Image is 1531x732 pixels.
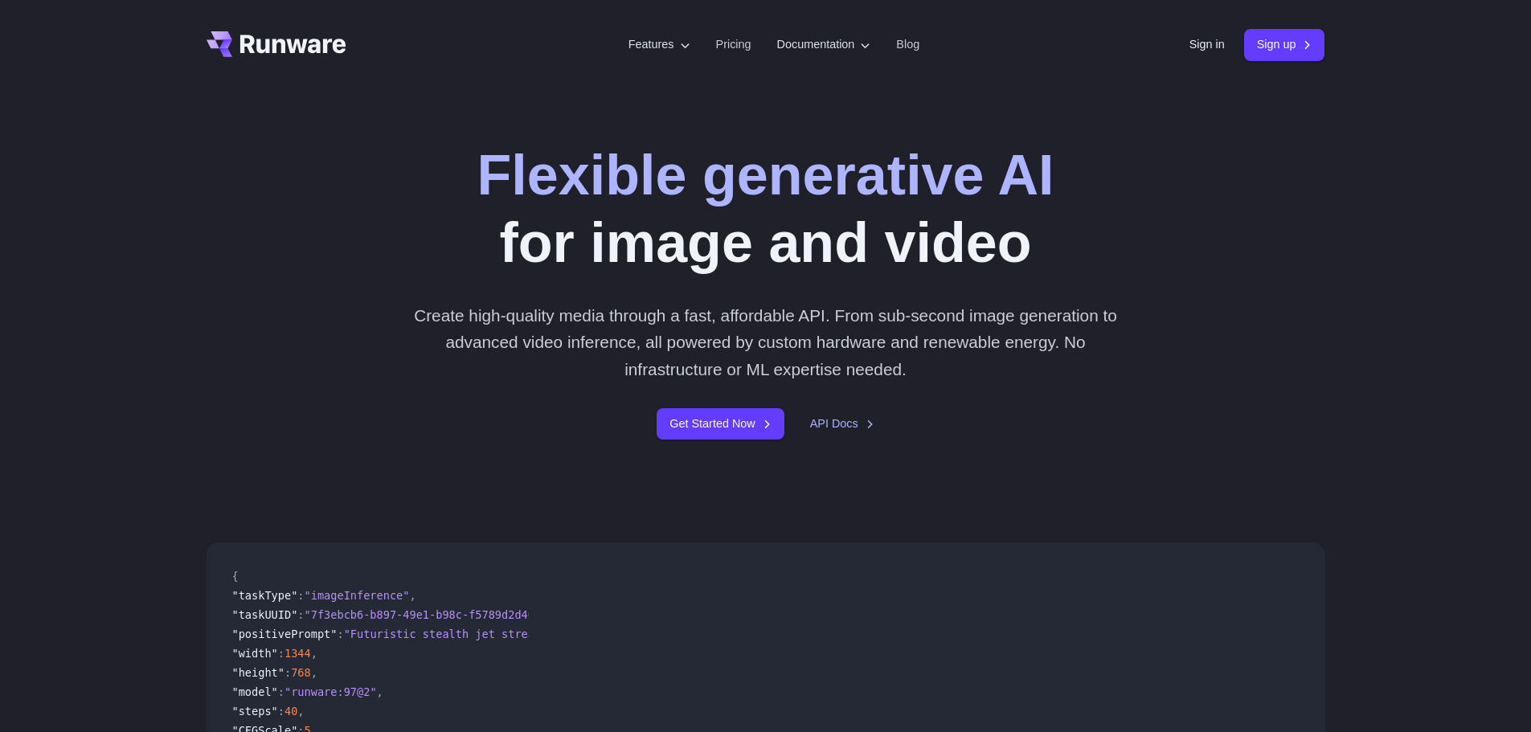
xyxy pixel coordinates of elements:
[477,144,1054,207] strong: Flexible generative AI
[278,647,285,660] span: :
[305,589,410,602] span: "imageInference"
[377,685,383,698] span: ,
[810,415,874,433] a: API Docs
[407,302,1124,382] p: Create high-quality media through a fast, affordable API. From sub-second image generation to adv...
[232,589,298,602] span: "taskType"
[1244,29,1325,60] a: Sign up
[232,705,278,718] span: "steps"
[337,628,343,640] span: :
[285,685,377,698] span: "runware:97@2"
[232,647,278,660] span: "width"
[716,35,751,54] a: Pricing
[311,647,317,660] span: ,
[409,589,415,602] span: ,
[896,35,919,54] a: Blog
[297,608,304,621] span: :
[777,35,871,54] label: Documentation
[657,408,784,440] a: Get Started Now
[297,589,304,602] span: :
[305,608,555,621] span: "7f3ebcb6-b897-49e1-b98c-f5789d2d40d7"
[1189,35,1225,54] a: Sign in
[297,705,304,718] span: ,
[278,685,285,698] span: :
[477,141,1054,276] h1: for image and video
[285,647,311,660] span: 1344
[278,705,285,718] span: :
[311,666,317,679] span: ,
[291,666,311,679] span: 768
[232,608,298,621] span: "taskUUID"
[628,35,690,54] label: Features
[232,685,278,698] span: "model"
[232,570,239,583] span: {
[285,666,291,679] span: :
[344,628,943,640] span: "Futuristic stealth jet streaking through a neon-lit cityscape with glowing purple exhaust"
[232,666,285,679] span: "height"
[285,705,297,718] span: 40
[232,628,338,640] span: "positivePrompt"
[207,31,346,57] a: Go to /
